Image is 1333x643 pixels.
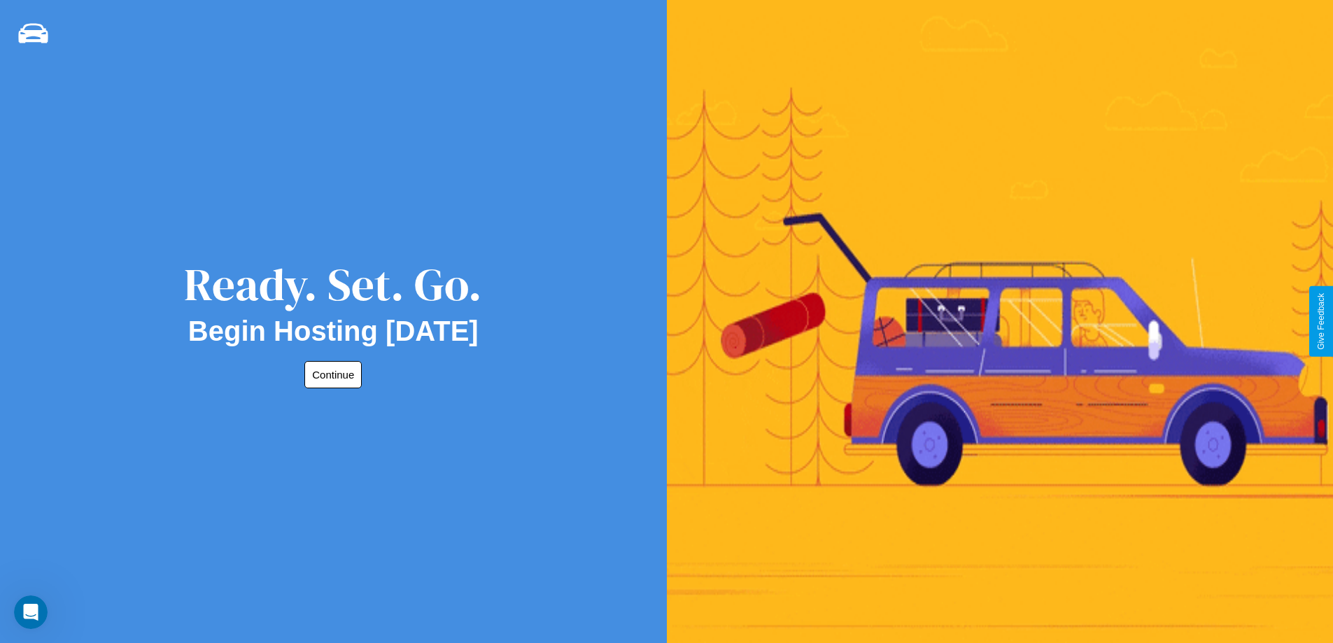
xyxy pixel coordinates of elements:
iframe: Intercom live chat [14,595,48,629]
div: Ready. Set. Go. [184,253,482,316]
button: Continue [304,361,362,388]
h2: Begin Hosting [DATE] [188,316,479,347]
div: Give Feedback [1316,293,1326,350]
